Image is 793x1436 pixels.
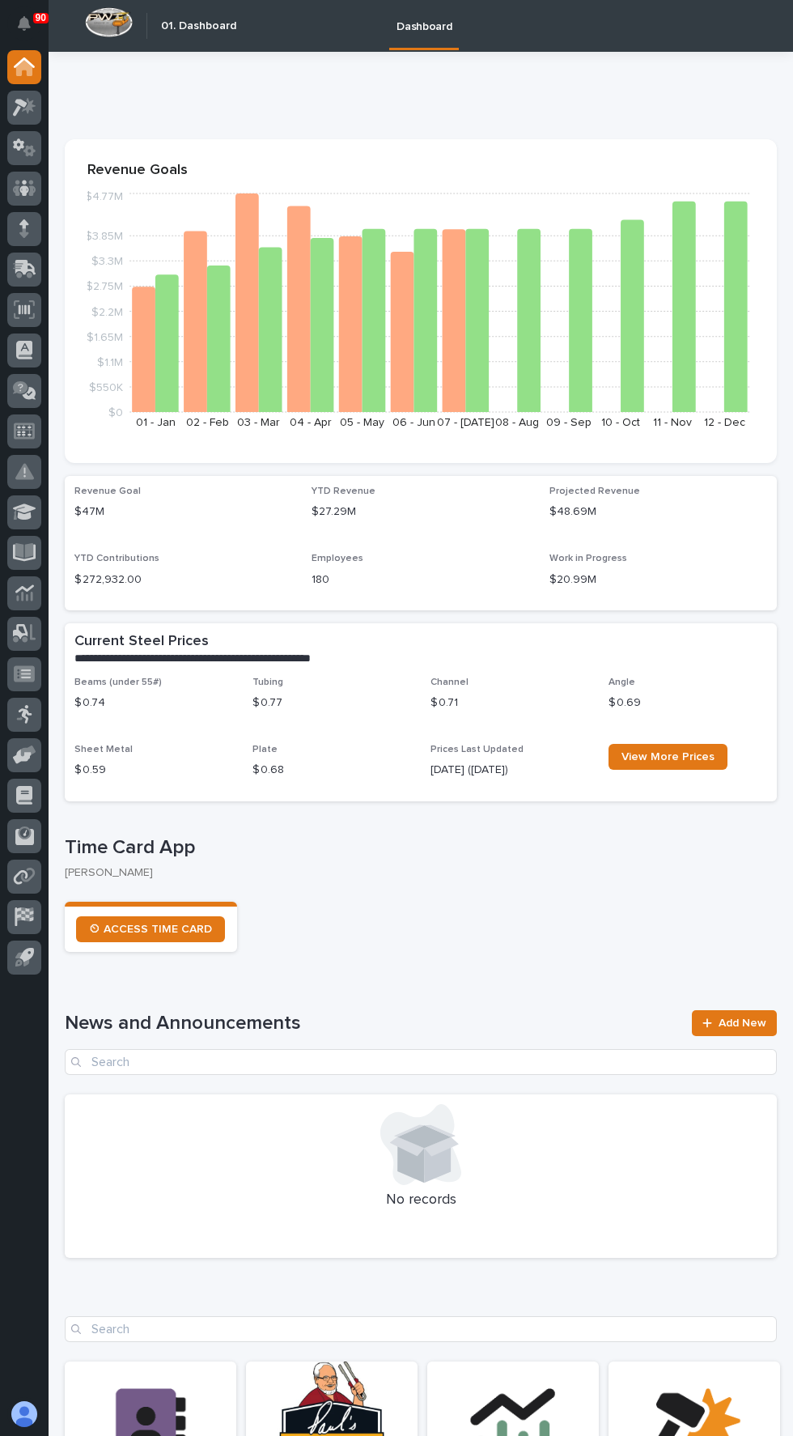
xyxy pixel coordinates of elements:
tspan: $3.85M [85,231,123,242]
p: [PERSON_NAME] [65,866,764,880]
span: Projected Revenue [549,486,640,496]
span: Prices Last Updated [430,745,524,754]
a: View More Prices [609,744,727,770]
span: Sheet Metal [74,745,133,754]
p: Revenue Goals [87,162,754,180]
p: [DATE] ([DATE]) [430,762,589,779]
text: 03 - Mar [237,417,280,428]
span: Tubing [252,678,283,687]
p: $48.69M [549,503,767,520]
h1: News and Announcements [65,1012,682,1035]
tspan: $2.2M [91,306,123,317]
text: 05 - May [340,417,384,428]
tspan: $1.65M [87,331,123,342]
tspan: $3.3M [91,256,123,267]
input: Search [65,1049,777,1075]
text: 02 - Feb [186,417,229,428]
h2: 01. Dashboard [161,19,236,33]
span: Channel [430,678,469,687]
span: Add New [719,1018,766,1029]
span: Plate [252,745,278,754]
text: 08 - Aug [495,417,539,428]
span: Work in Progress [549,554,627,563]
p: $ 0.59 [74,762,233,779]
span: Beams (under 55#) [74,678,162,687]
a: Add New [692,1010,777,1036]
h2: Current Steel Prices [74,633,209,651]
p: $20.99M [549,571,767,588]
tspan: $0 [108,407,123,418]
img: Workspace Logo [85,7,133,37]
span: Angle [609,678,635,687]
p: Time Card App [65,836,770,860]
text: 01 - Jan [136,417,176,428]
p: $ 0.74 [74,695,233,712]
text: 09 - Sep [546,417,592,428]
p: $47M [74,503,292,520]
p: 90 [36,12,46,23]
tspan: $1.1M [97,356,123,367]
span: YTD Contributions [74,554,159,563]
span: ⏲ ACCESS TIME CARD [89,924,212,935]
tspan: $550K [89,381,123,393]
div: Notifications90 [20,16,41,42]
text: 10 - Oct [601,417,640,428]
button: Notifications [7,6,41,40]
span: YTD Revenue [312,486,375,496]
p: $ 272,932.00 [74,571,292,588]
tspan: $2.75M [86,281,123,292]
p: 180 [312,571,529,588]
p: $ 0.68 [252,762,411,779]
p: $ 0.71 [430,695,589,712]
span: View More Prices [621,751,715,763]
p: No records [74,1192,767,1209]
text: 06 - Jun [392,417,435,428]
span: Employees [312,554,363,563]
button: users-avatar [7,1397,41,1431]
text: 11 - Nov [653,417,692,428]
p: $27.29M [312,503,529,520]
tspan: $4.77M [85,191,123,202]
p: $ 0.69 [609,695,767,712]
input: Search [65,1316,777,1342]
text: 12 - Dec [704,417,745,428]
p: $ 0.77 [252,695,411,712]
a: ⏲ ACCESS TIME CARD [76,916,225,942]
span: Revenue Goal [74,486,141,496]
text: 07 - [DATE] [437,417,494,428]
text: 04 - Apr [290,417,332,428]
